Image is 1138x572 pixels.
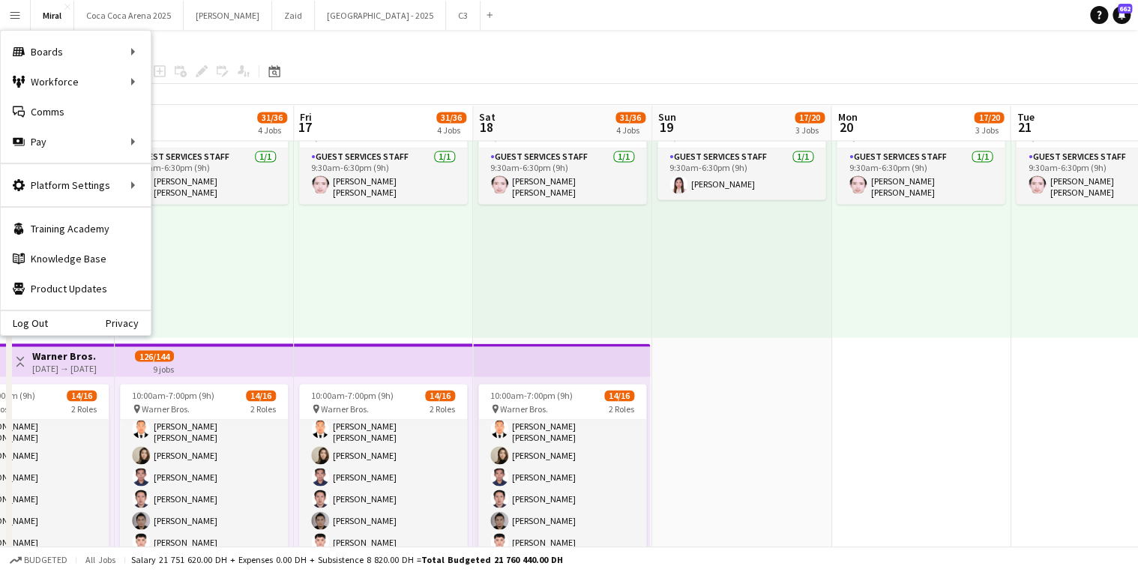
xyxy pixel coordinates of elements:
app-card-role: Guest Services Staff1/19:30am-6:30pm (9h)[PERSON_NAME] [657,148,825,199]
button: Budgeted [7,552,70,568]
app-card-role: Guest Services Staff1/19:30am-6:30pm (9h)[PERSON_NAME] [PERSON_NAME] [120,148,288,204]
span: Mon [837,110,857,124]
button: Miral [31,1,74,30]
span: 14/16 [246,390,276,401]
span: 20 [835,118,857,136]
div: [DATE] → [DATE] [32,362,97,373]
span: 14/16 [67,390,97,401]
a: Training Academy [1,214,151,244]
a: 662 [1113,6,1131,24]
span: 17/20 [795,112,825,123]
app-card-role: Guest Services Staff1/19:30am-6:30pm (9h)[PERSON_NAME] [PERSON_NAME] [478,148,646,204]
span: Warner Bros. [142,403,190,414]
span: Warner Bros. [321,403,369,414]
app-job-card: 9:30am-6:30pm (9h)1/1 Warner Bros.1 RoleGuest Services Staff1/19:30am-6:30pm (9h)[PERSON_NAME] [P... [837,112,1005,204]
span: 31/36 [615,112,645,123]
div: 3 Jobs [795,124,824,136]
button: [PERSON_NAME] [184,1,272,30]
span: 10:00am-7:00pm (9h) [311,390,394,401]
span: Warner Bros. [500,403,548,414]
span: 2 Roles [609,403,634,414]
app-job-card: 9:30am-6:30pm (9h)1/1 Warner Bros.1 RoleGuest Services Staff1/19:30am-6:30pm (9h)[PERSON_NAME] [P... [299,112,467,204]
div: 4 Jobs [616,124,645,136]
span: 10:00am-7:00pm (9h) [132,390,214,401]
app-job-card: 9:30am-6:30pm (9h)1/1 Warner Bros.1 RoleGuest Services Staff1/19:30am-6:30pm (9h)[PERSON_NAME] [P... [478,112,646,204]
h3: Warner Bros. [32,349,97,362]
div: Workforce [1,67,151,97]
span: 21 [1014,118,1034,136]
span: 18 [477,118,496,136]
span: 17/20 [974,112,1004,123]
div: Platform Settings [1,170,151,200]
span: 2 Roles [430,403,455,414]
app-card-role: Guest Services Staff1/19:30am-6:30pm (9h)[PERSON_NAME] [PERSON_NAME] [837,148,1005,204]
span: 2 Roles [71,403,97,414]
button: Zaid [272,1,315,30]
button: Coca Coca Arena 2025 [74,1,184,30]
span: Total Budgeted 21 760 440.00 DH [421,554,563,565]
span: 126/144 [135,350,174,361]
a: Comms [1,97,151,127]
span: Sun [658,110,676,124]
span: 14/16 [425,390,455,401]
span: All jobs [82,554,118,565]
app-job-card: 9:30am-6:30pm (9h)1/1 Warner Bros.1 RoleGuest Services Staff1/19:30am-6:30pm (9h)[PERSON_NAME] [657,112,825,199]
a: Knowledge Base [1,244,151,274]
span: 17 [298,118,312,136]
span: Tue [1017,110,1034,124]
div: 4 Jobs [437,124,466,136]
button: C3 [446,1,481,30]
div: Pay [1,127,151,157]
div: 3 Jobs [975,124,1003,136]
span: 31/36 [257,112,287,123]
span: 10:00am-7:00pm (9h) [490,390,573,401]
app-card-role: Guest Services Staff1/19:30am-6:30pm (9h)[PERSON_NAME] [PERSON_NAME] [299,148,467,204]
div: Salary 21 751 620.00 DH + Expenses 0.00 DH + Subsistence 8 820.00 DH = [131,554,563,565]
a: Privacy [106,317,151,329]
span: 662 [1118,4,1132,13]
a: Log Out [1,317,48,329]
span: Fri [300,110,312,124]
div: 9 jobs [153,361,174,374]
div: Boards [1,37,151,67]
span: 19 [656,118,676,136]
app-job-card: 9:30am-6:30pm (9h)1/1 Warner Bros.1 RoleGuest Services Staff1/19:30am-6:30pm (9h)[PERSON_NAME] [P... [120,112,288,204]
button: [GEOGRAPHIC_DATA] - 2025 [315,1,446,30]
span: Budgeted [24,555,67,565]
span: 14/16 [604,390,634,401]
span: 2 Roles [250,403,276,414]
span: Sat [479,110,496,124]
div: 4 Jobs [258,124,286,136]
a: Product Updates [1,274,151,304]
span: 31/36 [436,112,466,123]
